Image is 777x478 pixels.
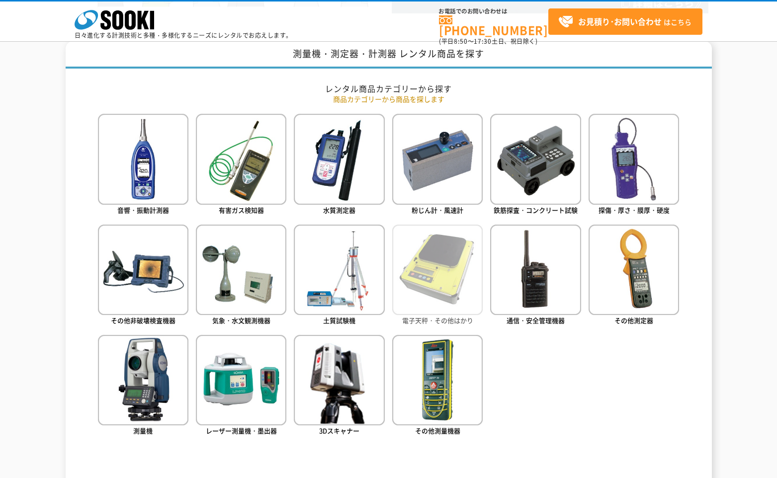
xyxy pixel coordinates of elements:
span: 音響・振動計測器 [117,205,169,215]
span: 有害ガス検知器 [219,205,264,215]
span: 測量機 [133,426,153,435]
a: レーザー測量機・墨出器 [196,335,286,438]
img: その他非破壊検査機器 [98,225,188,315]
span: 粉じん計・風速計 [412,205,463,215]
img: 鉄筋探査・コンクリート試験 [490,114,581,204]
h2: レンタル商品カテゴリーから探す [98,83,680,94]
a: [PHONE_NUMBER] [439,15,548,36]
span: 8:50 [454,37,468,46]
span: その他測定器 [614,316,653,325]
a: 土質試験機 [294,225,384,327]
img: 有害ガス検知器 [196,114,286,204]
a: その他非破壊検査機器 [98,225,188,327]
a: 気象・水文観測機器 [196,225,286,327]
a: 有害ガス検知器 [196,114,286,217]
span: 水質測定器 [323,205,355,215]
img: 電子天秤・その他はかり [392,225,483,315]
a: その他測量機器 [392,335,483,438]
span: 鉄筋探査・コンクリート試験 [494,205,578,215]
span: 電子天秤・その他はかり [402,316,473,325]
a: その他測定器 [589,225,679,327]
span: その他測量機器 [415,426,460,435]
a: 水質測定器 [294,114,384,217]
p: 商品カテゴリーから商品を探します [98,94,680,104]
span: 探傷・厚さ・膜厚・硬度 [599,205,670,215]
span: 気象・水文観測機器 [212,316,270,325]
strong: お見積り･お問い合わせ [578,15,662,27]
a: 通信・安全管理機器 [490,225,581,327]
img: 水質測定器 [294,114,384,204]
span: 3Dスキャナー [319,426,359,435]
a: 測量機 [98,335,188,438]
h1: 測量機・測定器・計測器 レンタル商品を探す [66,41,712,69]
img: 測量機 [98,335,188,425]
img: 探傷・厚さ・膜厚・硬度 [589,114,679,204]
img: レーザー測量機・墨出器 [196,335,286,425]
span: 通信・安全管理機器 [507,316,565,325]
a: お見積り･お問い合わせはこちら [548,8,702,35]
img: 粉じん計・風速計 [392,114,483,204]
a: 探傷・厚さ・膜厚・硬度 [589,114,679,217]
span: (平日 ～ 土日、祝日除く) [439,37,537,46]
img: 気象・水文観測機器 [196,225,286,315]
a: 電子天秤・その他はかり [392,225,483,327]
a: 音響・振動計測器 [98,114,188,217]
span: お電話でのお問い合わせは [439,8,548,14]
a: 鉄筋探査・コンクリート試験 [490,114,581,217]
img: その他測定器 [589,225,679,315]
p: 日々進化する計測技術と多種・多様化するニーズにレンタルでお応えします。 [75,32,292,38]
img: 音響・振動計測器 [98,114,188,204]
span: 17:30 [474,37,492,46]
img: 通信・安全管理機器 [490,225,581,315]
span: 土質試験機 [323,316,355,325]
img: その他測量機器 [392,335,483,425]
span: その他非破壊検査機器 [111,316,175,325]
span: レーザー測量機・墨出器 [206,426,277,435]
img: 土質試験機 [294,225,384,315]
a: 粉じん計・風速計 [392,114,483,217]
span: はこちら [558,14,691,29]
img: 3Dスキャナー [294,335,384,425]
a: 3Dスキャナー [294,335,384,438]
